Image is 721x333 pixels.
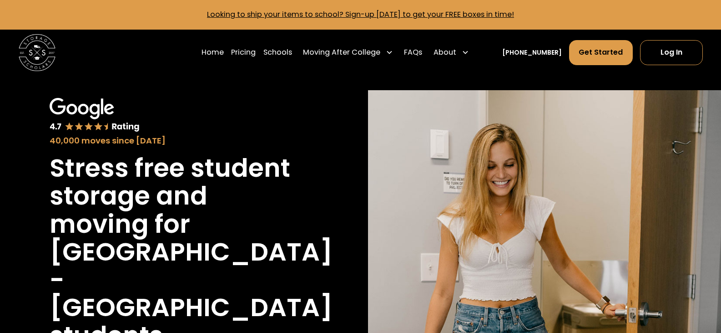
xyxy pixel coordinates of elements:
[299,40,397,66] div: Moving After College
[19,34,55,71] img: Storage Scholars main logo
[50,134,304,147] div: 40,000 moves since [DATE]
[231,40,256,66] a: Pricing
[50,238,333,322] h1: [GEOGRAPHIC_DATA] - [GEOGRAPHIC_DATA]
[434,47,456,58] div: About
[202,40,224,66] a: Home
[207,9,514,20] a: Looking to ship your items to school? Sign-up [DATE] to get your FREE boxes in time!
[569,40,633,65] a: Get Started
[502,48,562,57] a: [PHONE_NUMBER]
[50,98,140,133] img: Google 4.7 star rating
[404,40,422,66] a: FAQs
[263,40,292,66] a: Schools
[430,40,473,66] div: About
[50,154,304,238] h1: Stress free student storage and moving for
[303,47,380,58] div: Moving After College
[640,40,703,65] a: Log In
